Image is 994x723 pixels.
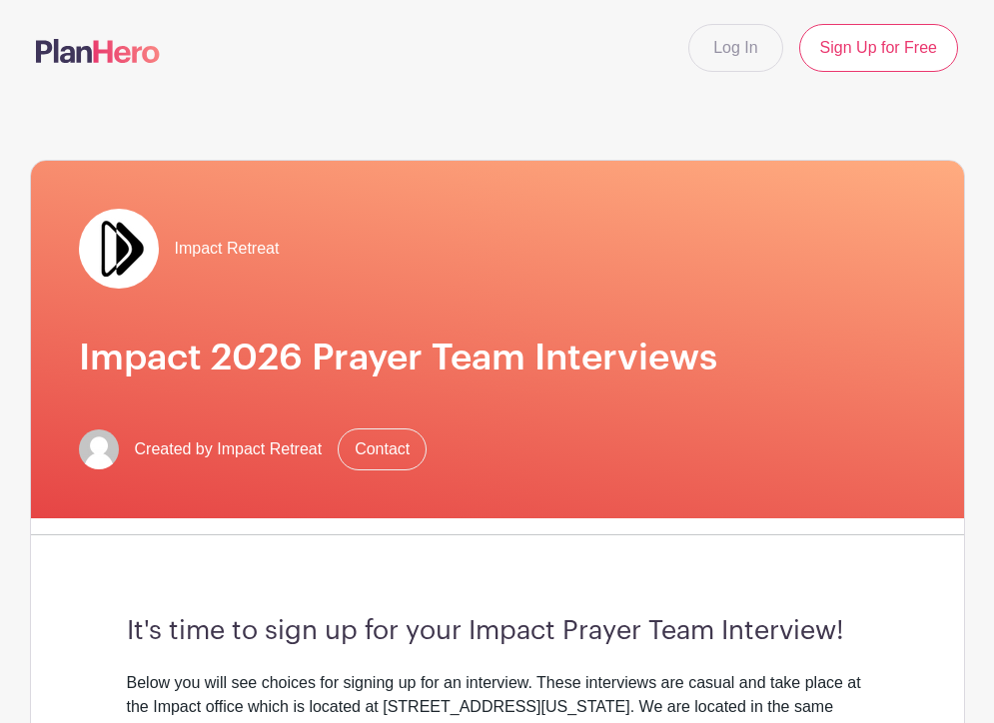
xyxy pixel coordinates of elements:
[79,337,916,380] h1: Impact 2026 Prayer Team Interviews
[79,429,119,469] img: default-ce2991bfa6775e67f084385cd625a349d9dcbb7a52a09fb2fda1e96e2d18dcdb.png
[175,237,280,261] span: Impact Retreat
[799,24,958,72] a: Sign Up for Free
[36,39,160,63] img: logo-507f7623f17ff9eddc593b1ce0a138ce2505c220e1c5a4e2b4648c50719b7d32.svg
[338,428,427,470] a: Contact
[127,615,868,647] h3: It's time to sign up for your Impact Prayer Team Interview!
[79,209,159,289] img: Double%20Arrow%20Logo.jpg
[688,24,782,72] a: Log In
[135,437,323,461] span: Created by Impact Retreat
